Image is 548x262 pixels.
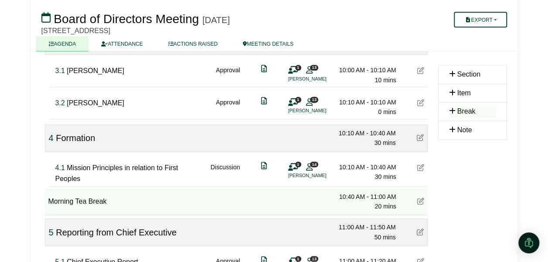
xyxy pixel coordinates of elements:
span: Formation [56,133,95,143]
span: Click to fine tune number [55,99,65,107]
div: 10:10 AM - 10:10 AM [335,97,396,107]
span: 13 [310,65,318,71]
button: Export [454,12,507,28]
span: 30 mins [374,173,396,180]
a: ATTENDANCE [88,37,155,52]
span: 50 mins [374,234,395,241]
div: 10:10 AM - 10:40 AM [335,128,396,138]
span: 10 mins [374,77,396,84]
span: 1 [295,256,301,262]
span: 0 mins [378,108,396,115]
div: Approval [216,97,240,117]
div: 10:40 AM - 11:00 AM [335,192,396,202]
span: [PERSON_NAME] [67,99,124,107]
span: Reporting from Chief Executive [56,228,177,237]
span: [STREET_ADDRESS] [41,27,110,35]
span: 13 [310,256,318,262]
span: 30 mins [374,139,395,146]
li: [PERSON_NAME] [288,75,354,83]
div: 10:10 AM - 10:40 AM [335,162,396,172]
span: 13 [310,97,318,102]
a: ACTIONS RAISED [156,37,230,52]
span: Click to fine tune number [49,228,54,237]
a: MEETING DETAILS [230,37,306,52]
div: Open Intercom Messenger [518,232,539,253]
a: AGENDA [36,37,89,52]
span: 14 [310,161,318,167]
span: Board of Directors Meeting [54,13,199,26]
span: 1 [295,97,301,102]
span: Break [457,108,476,115]
span: 1 [295,161,301,167]
span: Click to fine tune number [55,164,65,171]
span: Item [457,90,471,97]
div: [DATE] [202,15,230,26]
span: 20 mins [374,203,396,210]
span: Morning Tea Break [48,198,107,205]
div: Approval [216,65,240,85]
span: Section [457,71,480,78]
li: [PERSON_NAME] [288,107,354,114]
li: [PERSON_NAME] [288,172,354,179]
span: Click to fine tune number [49,133,54,143]
span: [PERSON_NAME] [67,67,124,74]
div: 10:00 AM - 10:10 AM [335,65,396,75]
div: Discussion [211,162,240,185]
span: 1 [295,65,301,71]
div: 11:00 AM - 11:50 AM [335,222,396,232]
span: Mission Principles in relation to First Peoples [55,164,178,183]
span: Note [457,127,472,134]
span: Click to fine tune number [55,67,65,74]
